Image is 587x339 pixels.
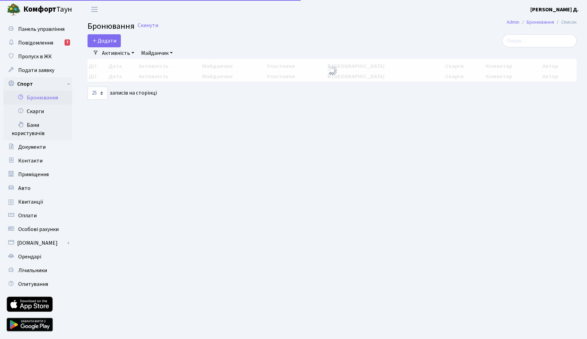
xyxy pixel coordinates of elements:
[3,118,72,140] a: Бани користувачів
[18,198,43,206] span: Квитанції
[138,47,175,59] a: Майданчик
[3,209,72,222] a: Оплати
[530,6,579,13] b: [PERSON_NAME] Д.
[88,87,107,100] select: записів на сторінці
[530,5,579,14] a: [PERSON_NAME] Д.
[18,226,59,233] span: Особові рахунки
[18,143,46,151] span: Документи
[3,22,72,36] a: Панель управління
[3,105,72,118] a: Скарги
[3,91,72,105] a: Бронювання
[3,140,72,154] a: Документи
[502,34,577,47] input: Пошук...
[3,277,72,291] a: Опитування
[18,267,47,274] span: Лічильники
[554,19,577,26] li: Список
[3,222,72,236] a: Особові рахунки
[7,3,21,16] img: logo.png
[18,39,53,47] span: Повідомлення
[18,184,31,192] span: Авто
[3,195,72,209] a: Квитанції
[496,15,587,29] nav: breadcrumb
[18,157,43,165] span: Контакти
[3,181,72,195] a: Авто
[18,280,48,288] span: Опитування
[18,212,37,219] span: Оплати
[3,250,72,264] a: Орендарі
[3,236,72,250] a: [DOMAIN_NAME]
[18,171,49,178] span: Приміщення
[88,20,135,32] span: Бронювання
[3,154,72,168] a: Контакти
[88,87,157,100] label: записів на сторінці
[3,264,72,277] a: Лічильники
[88,34,121,47] button: Додати
[86,4,103,15] button: Переключити навігацію
[327,65,338,76] img: Обробка...
[18,53,52,60] span: Пропуск в ЖК
[18,25,65,33] span: Панель управління
[527,19,554,26] a: Бронювання
[3,77,72,91] a: Спорт
[18,253,41,261] span: Орендарі
[18,66,54,74] span: Подати заявку
[65,39,70,46] div: 7
[3,50,72,63] a: Пропуск в ЖК
[3,63,72,77] a: Подати заявку
[23,4,56,15] b: Комфорт
[138,22,158,29] a: Скинути
[3,36,72,50] a: Повідомлення7
[507,19,519,26] a: Admin
[99,47,137,59] a: Активність
[23,4,72,15] span: Таун
[3,168,72,181] a: Приміщення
